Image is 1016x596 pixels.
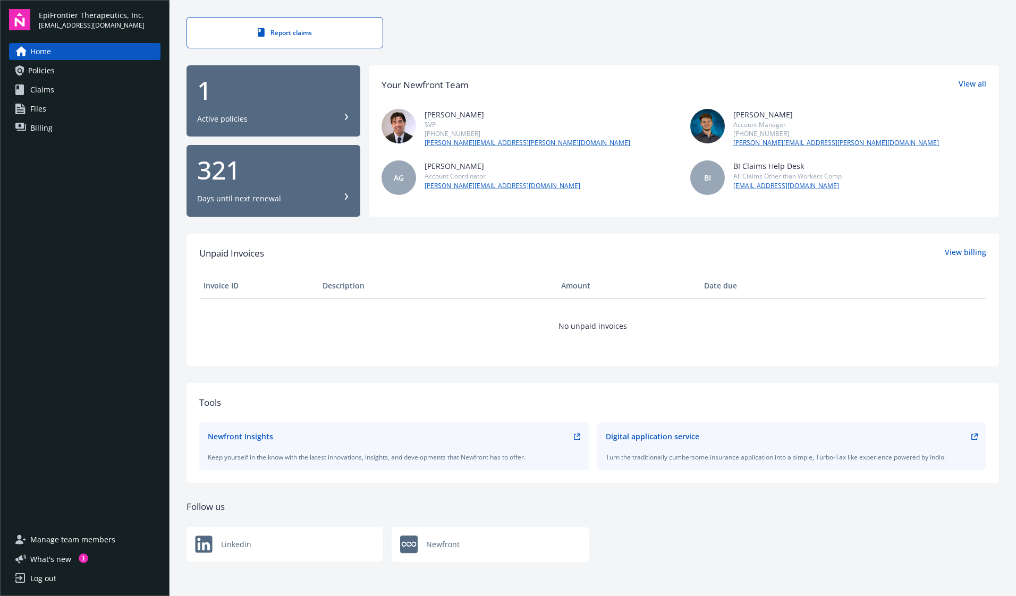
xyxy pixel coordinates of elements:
[187,500,999,514] div: Follow us
[9,531,160,548] a: Manage team members
[733,172,842,181] div: All Claims Other than Workers Comp
[187,65,360,137] button: 1Active policies
[425,138,630,148] a: [PERSON_NAME][EMAIL_ADDRESS][PERSON_NAME][DOMAIN_NAME]
[197,157,350,183] div: 321
[733,129,939,138] div: [PHONE_NUMBER]
[425,181,580,191] a: [PERSON_NAME][EMAIL_ADDRESS][DOMAIN_NAME]
[39,10,145,21] span: EpiFrontier Therapeutics, Inc.
[425,120,630,129] div: SVP
[9,9,30,30] img: navigator-logo.svg
[39,21,145,30] span: [EMAIL_ADDRESS][DOMAIN_NAME]
[28,62,55,79] span: Policies
[30,120,53,137] span: Billing
[30,43,51,60] span: Home
[9,100,160,117] a: Files
[195,535,213,553] img: Newfront logo
[318,273,557,299] th: Description
[382,78,469,92] div: Your Newfront Team
[30,81,54,98] span: Claims
[187,527,383,562] a: Newfront logoLinkedin
[606,431,699,442] div: Digital application service
[945,246,986,260] a: View billing
[197,193,281,204] div: Days until next renewal
[700,273,819,299] th: Date due
[557,273,700,299] th: Amount
[208,431,273,442] div: Newfront Insights
[30,100,46,117] span: Files
[187,527,383,561] div: Linkedin
[30,570,56,587] div: Log out
[9,554,88,565] button: What's new1
[9,120,160,137] a: Billing
[704,172,711,183] span: BI
[197,114,248,124] div: Active policies
[400,535,418,554] img: Newfront logo
[199,273,318,299] th: Invoice ID
[30,531,115,548] span: Manage team members
[199,299,986,353] td: No unpaid invoices
[9,62,160,79] a: Policies
[9,81,160,98] a: Claims
[187,145,360,217] button: 321Days until next renewal
[690,109,725,143] img: photo
[425,160,580,172] div: [PERSON_NAME]
[425,109,630,120] div: [PERSON_NAME]
[382,109,416,143] img: photo
[959,78,986,92] a: View all
[199,396,986,410] div: Tools
[733,138,939,148] a: [PERSON_NAME][EMAIL_ADDRESS][PERSON_NAME][DOMAIN_NAME]
[733,109,939,120] div: [PERSON_NAME]
[30,554,71,565] span: What ' s new
[208,453,580,462] div: Keep yourself in the know with the latest innovations, insights, and developments that Newfront h...
[733,160,842,172] div: BI Claims Help Desk
[9,43,160,60] a: Home
[208,28,361,37] div: Report claims
[394,172,404,183] span: AG
[199,246,264,260] span: Unpaid Invoices
[39,9,160,30] button: EpiFrontier Therapeutics, Inc.[EMAIL_ADDRESS][DOMAIN_NAME]
[733,181,842,191] a: [EMAIL_ADDRESS][DOMAIN_NAME]
[197,78,350,103] div: 1
[606,453,978,462] div: Turn the traditionally cumbersome insurance application into a simple, Turbo-Tax like experience ...
[392,527,588,562] div: Newfront
[425,129,630,138] div: [PHONE_NUMBER]
[79,554,88,563] div: 1
[733,120,939,129] div: Account Manager
[425,172,580,181] div: Account Coordinator
[187,17,383,48] a: Report claims
[392,527,588,562] a: Newfront logoNewfront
